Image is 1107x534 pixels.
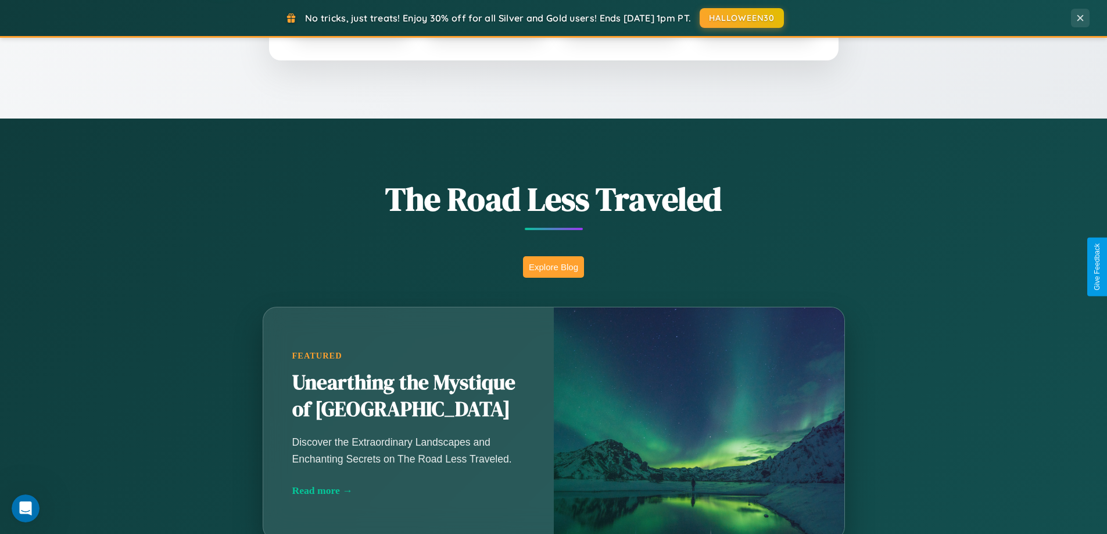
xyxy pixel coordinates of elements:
p: Discover the Extraordinary Landscapes and Enchanting Secrets on The Road Less Traveled. [292,434,525,467]
div: Give Feedback [1093,243,1101,291]
span: No tricks, just treats! Enjoy 30% off for all Silver and Gold users! Ends [DATE] 1pm PT. [305,12,691,24]
button: Explore Blog [523,256,584,278]
div: Read more → [292,485,525,497]
h2: Unearthing the Mystique of [GEOGRAPHIC_DATA] [292,370,525,423]
h1: The Road Less Traveled [205,177,902,221]
iframe: Intercom live chat [12,494,40,522]
button: HALLOWEEN30 [700,8,784,28]
div: Featured [292,351,525,361]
